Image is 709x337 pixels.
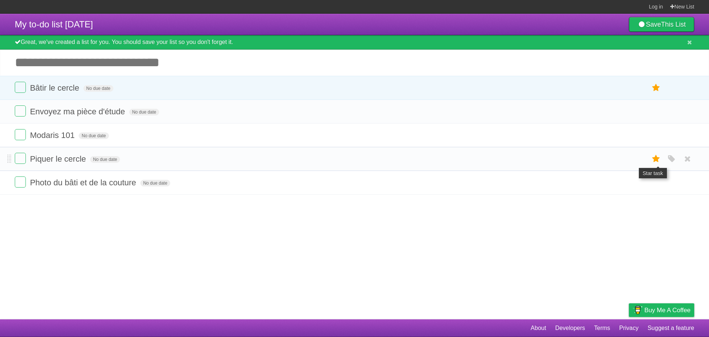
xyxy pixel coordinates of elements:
img: Buy me a coffee [633,304,643,316]
span: Photo du bâti et de la couture [30,178,138,187]
span: No due date [129,109,159,115]
span: No due date [79,132,109,139]
a: About [531,321,546,335]
label: Star task [649,153,663,165]
span: Bâtir le cercle [30,83,81,92]
span: My to-do list [DATE] [15,19,93,29]
span: Modaris 101 [30,131,76,140]
a: SaveThis List [629,17,694,32]
a: Developers [555,321,585,335]
label: Done [15,129,26,140]
a: Suggest a feature [648,321,694,335]
span: Piquer le cercle [30,154,88,164]
label: Done [15,176,26,188]
span: No due date [140,180,170,186]
a: Privacy [619,321,638,335]
a: Terms [594,321,610,335]
span: No due date [90,156,120,163]
label: Done [15,105,26,117]
span: Envoyez ma pièce d'étude [30,107,127,116]
label: Done [15,82,26,93]
a: Buy me a coffee [629,303,694,317]
span: No due date [83,85,113,92]
label: Done [15,153,26,164]
span: Buy me a coffee [644,304,691,317]
b: This List [661,21,686,28]
label: Star task [649,82,663,94]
